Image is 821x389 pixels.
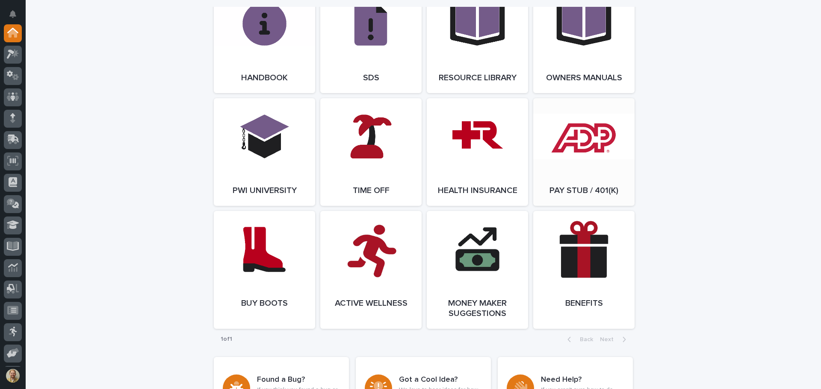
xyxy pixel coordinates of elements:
div: Notifications [11,10,22,24]
a: Money Maker Suggestions [427,211,528,329]
button: users-avatar [4,367,22,385]
button: Next [597,336,633,343]
h3: Got a Cool Idea? [399,375,482,385]
span: Next [600,336,619,342]
a: Health Insurance [427,98,528,206]
button: Notifications [4,5,22,23]
p: 1 of 1 [214,329,239,350]
h3: Found a Bug? [257,375,340,385]
span: Back [575,336,593,342]
a: Pay Stub / 401(k) [533,98,635,206]
a: Buy Boots [214,211,315,329]
a: Benefits [533,211,635,329]
a: PWI University [214,98,315,206]
a: Time Off [320,98,422,206]
button: Back [561,336,597,343]
h3: Need Help? [541,375,624,385]
a: Active Wellness [320,211,422,329]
